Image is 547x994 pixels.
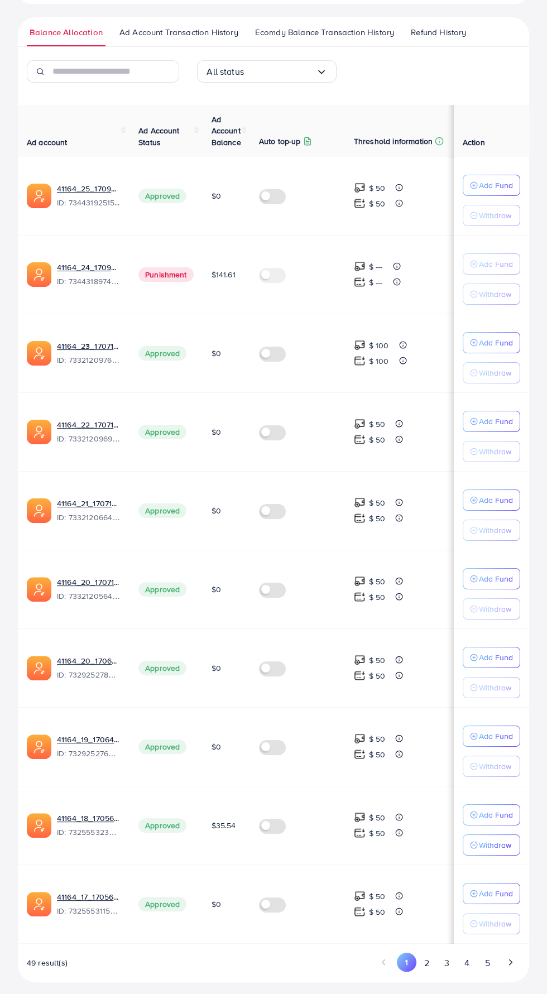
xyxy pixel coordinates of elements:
span: ID: 7332120664427642882 [57,512,121,523]
button: Withdraw [463,756,520,777]
a: 41164_23_1707142475983 [57,340,121,352]
img: ic-ads-acc.e4c84228.svg [27,656,51,680]
span: ID: 7329252780571557890 [57,669,121,680]
span: Approved [138,818,186,833]
img: ic-ads-acc.e4c84228.svg [27,420,51,444]
a: 41164_21_1707142387585 [57,498,121,509]
span: Approved [138,189,186,203]
p: $ 100 [369,354,389,368]
span: Approved [138,503,186,518]
p: Auto top-up [259,135,301,148]
img: top-up amount [354,654,366,666]
button: Add Fund [463,253,520,275]
span: $0 [212,584,221,595]
div: Search for option [197,60,337,83]
img: top-up amount [354,811,366,823]
button: Withdraw [463,205,520,226]
p: Withdraw [479,524,511,537]
button: Add Fund [463,175,520,196]
span: Approved [138,582,186,597]
span: Approved [138,740,186,754]
button: Add Fund [463,883,520,904]
img: top-up amount [354,748,366,760]
img: top-up amount [354,512,366,524]
a: 41164_20_1707142368069 [57,577,121,588]
img: top-up amount [354,261,366,272]
img: top-up amount [354,575,366,587]
p: Withdraw [479,838,511,852]
button: Withdraw [463,520,520,541]
ul: Pagination [374,953,520,973]
p: $ 50 [369,433,386,446]
img: ic-ads-acc.e4c84228.svg [27,734,51,759]
img: ic-ads-acc.e4c84228.svg [27,577,51,602]
button: Add Fund [463,568,520,589]
img: ic-ads-acc.e4c84228.svg [27,262,51,287]
p: Add Fund [479,179,513,192]
img: top-up amount [354,276,366,288]
span: 49 result(s) [27,957,68,968]
p: Threshold information [354,135,433,148]
p: Add Fund [479,336,513,349]
img: top-up amount [354,434,366,445]
span: $0 [212,190,221,201]
div: <span class='underline'>41164_19_1706474666940</span></br>7329252760468127746 [57,734,121,760]
button: Withdraw [463,284,520,305]
span: ID: 7332120976240689154 [57,354,121,366]
img: ic-ads-acc.e4c84228.svg [27,498,51,523]
img: top-up amount [354,591,366,603]
button: Withdraw [463,362,520,383]
img: top-up amount [354,182,366,194]
p: Add Fund [479,415,513,428]
button: Go to page 5 [477,953,497,973]
a: 41164_19_1706474666940 [57,734,121,745]
button: Go to page 4 [457,953,477,973]
p: $ 50 [369,905,386,919]
img: top-up amount [354,497,366,508]
span: Balance Allocation [30,26,103,39]
p: $ 50 [369,890,386,903]
p: Withdraw [479,287,511,301]
p: $ 50 [369,512,386,525]
span: $141.61 [212,269,236,280]
img: ic-ads-acc.e4c84228.svg [27,813,51,838]
p: Add Fund [479,493,513,507]
a: 41164_20_1706474683598 [57,655,121,666]
button: Add Fund [463,411,520,432]
p: Add Fund [479,572,513,585]
span: Approved [138,425,186,439]
p: $ 50 [369,417,386,431]
div: <span class='underline'>41164_21_1707142387585</span></br>7332120664427642882 [57,498,121,524]
span: ID: 7325553115980349442 [57,905,121,916]
p: Add Fund [479,887,513,900]
img: top-up amount [354,890,366,902]
button: Add Fund [463,647,520,668]
img: top-up amount [354,906,366,918]
span: $0 [212,899,221,910]
button: Withdraw [463,834,520,856]
img: top-up amount [354,418,366,430]
img: ic-ads-acc.e4c84228.svg [27,892,51,916]
img: top-up amount [354,339,366,351]
button: Add Fund [463,332,520,353]
button: Withdraw [463,441,520,462]
span: ID: 7344319251534069762 [57,197,121,208]
p: $ --- [369,260,383,273]
button: Add Fund [463,726,520,747]
a: 41164_25_1709982599082 [57,183,121,194]
button: Add Fund [463,489,520,511]
p: $ --- [369,276,383,289]
button: Withdraw [463,598,520,620]
button: Go to page 3 [437,953,457,973]
span: $0 [212,426,221,438]
span: $0 [212,741,221,752]
span: $0 [212,662,221,674]
p: Add Fund [479,729,513,743]
span: All status [207,63,244,80]
div: <span class='underline'>41164_25_1709982599082</span></br>7344319251534069762 [57,183,121,209]
span: ID: 7332120564271874049 [57,590,121,602]
button: Withdraw [463,677,520,698]
button: Withdraw [463,913,520,934]
p: $ 50 [369,669,386,683]
div: <span class='underline'>41164_24_1709982576916</span></br>7344318974215340033 [57,262,121,287]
